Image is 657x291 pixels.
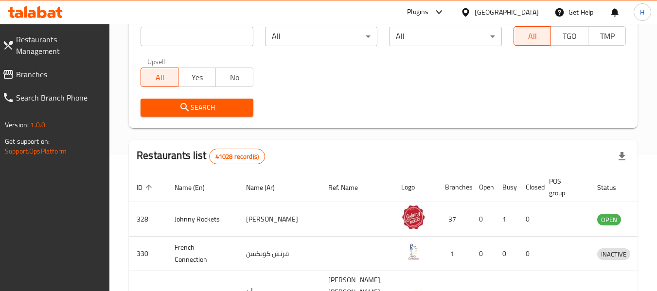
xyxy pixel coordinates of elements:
[401,205,426,229] img: Johnny Rockets
[437,202,471,237] td: 37
[475,7,539,17] div: [GEOGRAPHIC_DATA]
[592,29,622,43] span: TMP
[5,119,29,131] span: Version:
[640,7,644,17] span: H
[437,237,471,271] td: 1
[437,172,471,202] th: Branches
[588,26,626,46] button: TMP
[518,202,541,237] td: 0
[265,27,377,46] div: All
[518,237,541,271] td: 0
[518,29,548,43] span: All
[610,145,634,168] div: Export file
[471,202,495,237] td: 0
[597,248,630,260] div: INACTIVE
[238,237,320,271] td: فرنش كونكشن
[495,237,518,271] td: 0
[220,70,249,85] span: No
[597,249,630,260] span: INACTIVE
[129,237,167,271] td: 330
[550,26,588,46] button: TGO
[141,27,253,46] input: Search for restaurant name or ID..
[597,182,629,193] span: Status
[182,70,212,85] span: Yes
[407,6,428,18] div: Plugins
[210,152,265,161] span: 41028 record(s)
[141,99,253,117] button: Search
[141,68,178,87] button: All
[129,202,167,237] td: 328
[209,149,265,164] div: Total records count
[167,237,238,271] td: French Connection
[137,148,265,164] h2: Restaurants list
[495,202,518,237] td: 1
[148,102,245,114] span: Search
[178,68,216,87] button: Yes
[514,26,551,46] button: All
[5,145,67,157] a: Support.OpsPlatform
[328,182,371,193] span: Ref. Name
[147,58,165,65] label: Upsell
[137,182,155,193] span: ID
[16,34,102,57] span: Restaurants Management
[471,172,495,202] th: Open
[389,27,501,46] div: All
[471,237,495,271] td: 0
[175,182,217,193] span: Name (En)
[246,182,287,193] span: Name (Ar)
[597,214,621,225] span: OPEN
[393,172,437,202] th: Logo
[16,92,102,103] span: Search Branch Phone
[401,240,426,264] img: French Connection
[215,68,253,87] button: No
[16,68,102,80] span: Branches
[238,202,320,237] td: [PERSON_NAME]
[549,175,578,199] span: POS group
[518,172,541,202] th: Closed
[30,119,45,131] span: 1.0.0
[167,202,238,237] td: Johnny Rockets
[555,29,585,43] span: TGO
[5,135,50,148] span: Get support on:
[495,172,518,202] th: Busy
[145,70,175,85] span: All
